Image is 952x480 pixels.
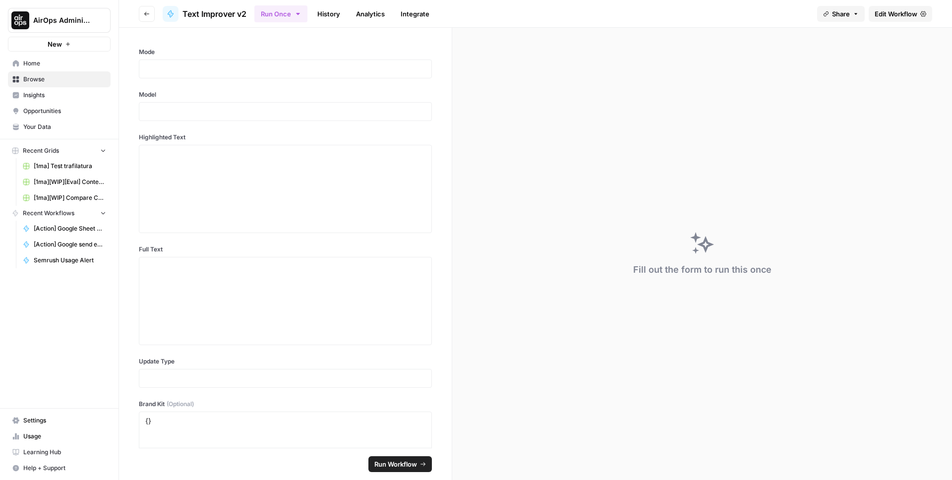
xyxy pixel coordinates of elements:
[254,5,307,22] button: Run Once
[23,432,106,441] span: Usage
[8,37,111,52] button: New
[875,9,917,19] span: Edit Workflow
[8,428,111,444] a: Usage
[18,237,111,252] a: [Action] Google send email
[34,162,106,171] span: [1ma] Test trafilatura
[8,56,111,71] a: Home
[832,9,850,19] span: Share
[18,158,111,174] a: [1ma] Test trafilatura
[139,400,432,409] label: Brand Kit
[18,174,111,190] a: [1ma][WIP][Eval] Content Compare Grid
[182,8,246,20] span: Text Improver v2
[23,59,106,68] span: Home
[48,39,62,49] span: New
[18,252,111,268] a: Semrush Usage Alert
[23,464,106,473] span: Help + Support
[23,416,106,425] span: Settings
[34,193,106,202] span: [1ma][WIP] Compare Convert Content Format
[167,400,194,409] span: (Optional)
[8,444,111,460] a: Learning Hub
[817,6,865,22] button: Share
[374,459,417,469] span: Run Workflow
[23,122,106,131] span: Your Data
[34,240,106,249] span: [Action] Google send email
[23,448,106,457] span: Learning Hub
[8,460,111,476] button: Help + Support
[869,6,932,22] a: Edit Workflow
[8,143,111,158] button: Recent Grids
[23,146,59,155] span: Recent Grids
[34,256,106,265] span: Semrush Usage Alert
[139,48,432,57] label: Mode
[18,190,111,206] a: [1ma][WIP] Compare Convert Content Format
[8,103,111,119] a: Opportunities
[350,6,391,22] a: Analytics
[11,11,29,29] img: AirOps Administrative Logo
[8,206,111,221] button: Recent Workflows
[8,71,111,87] a: Browse
[139,245,432,254] label: Full Text
[8,119,111,135] a: Your Data
[18,221,111,237] a: [Action] Google Sheet Create Spreadsheet
[34,178,106,186] span: [1ma][WIP][Eval] Content Compare Grid
[23,107,106,116] span: Opportunities
[23,91,106,100] span: Insights
[33,15,93,25] span: AirOps Administrative
[34,224,106,233] span: [Action] Google Sheet Create Spreadsheet
[368,456,432,472] button: Run Workflow
[8,87,111,103] a: Insights
[8,413,111,428] a: Settings
[139,90,432,99] label: Model
[139,357,432,366] label: Update Type
[23,75,106,84] span: Browse
[139,133,432,142] label: Highlighted Text
[395,6,435,22] a: Integrate
[163,6,246,22] a: Text Improver v2
[23,209,74,218] span: Recent Workflows
[8,8,111,33] button: Workspace: AirOps Administrative
[311,6,346,22] a: History
[633,263,772,277] div: Fill out the form to run this once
